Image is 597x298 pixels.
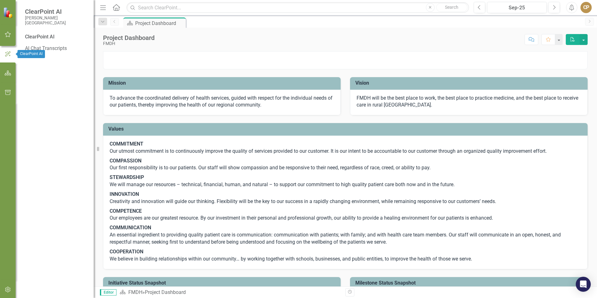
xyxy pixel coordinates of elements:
[108,126,585,132] h3: Values
[103,34,155,41] div: Project Dashboard
[25,8,87,15] span: ClearPoint AI
[135,19,184,27] div: Project Dashboard
[110,223,581,247] p: An essential ingredient to providing quality patient care is communication: communication with pa...
[110,141,143,147] strong: COMMITMENT
[487,2,547,13] button: Sep-25
[25,33,87,41] div: ClearPoint AI
[436,3,467,12] button: Search
[100,289,116,296] span: Editor
[25,15,87,26] small: [PERSON_NAME][GEOGRAPHIC_DATA]
[445,5,458,10] span: Search
[110,247,581,263] p: We believe in building relationships within our community… by working together with schools, busi...
[110,158,141,164] strong: COMPASSION
[355,280,585,286] h3: Milestone Status Snapshot
[3,7,14,18] img: ClearPoint Strategy
[110,206,581,223] p: Our employees are our greatest resource. By our investment in their personal and professional gro...
[357,95,581,109] p: FMDH will be the best place to work, the best place to practice medicine, and the best place to r...
[576,277,591,292] div: Open Intercom Messenger
[108,80,338,86] h3: Mission
[103,41,155,46] div: FMDH
[355,80,585,86] h3: Vision
[489,4,545,12] div: Sep-25
[580,2,592,13] button: CP
[17,50,45,58] div: ClearPoint AI
[110,95,334,109] p: To advance the coordinated delivery of health services, guided with respect for the individual ne...
[110,174,144,180] strong: STEWARDSHIP
[110,208,142,214] strong: COMPETENCE
[110,141,581,156] p: Our utmost commitment is to continuously improve the quality of services provided to our customer...
[25,45,87,52] a: AI Chat Transcripts
[110,190,581,206] p: Creativity and innovation will guide our thinking. Flexibility will be the key to our success in ...
[110,225,151,231] strong: COMMUNICATION
[126,2,469,13] input: Search ClearPoint...
[110,173,581,190] p: We will manage our resources – technical, financial, human, and natural – to support our commitme...
[145,289,186,295] div: Project Dashboard
[110,191,139,197] strong: INNOVATION
[110,249,143,255] strong: COOPERATION
[128,289,142,295] a: FMDH
[108,280,338,286] h3: Initiative Status Snapshot
[120,289,341,296] div: »
[110,156,581,173] p: Our first responsibility is to our patients. Our staff will show compassion and be responsive to ...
